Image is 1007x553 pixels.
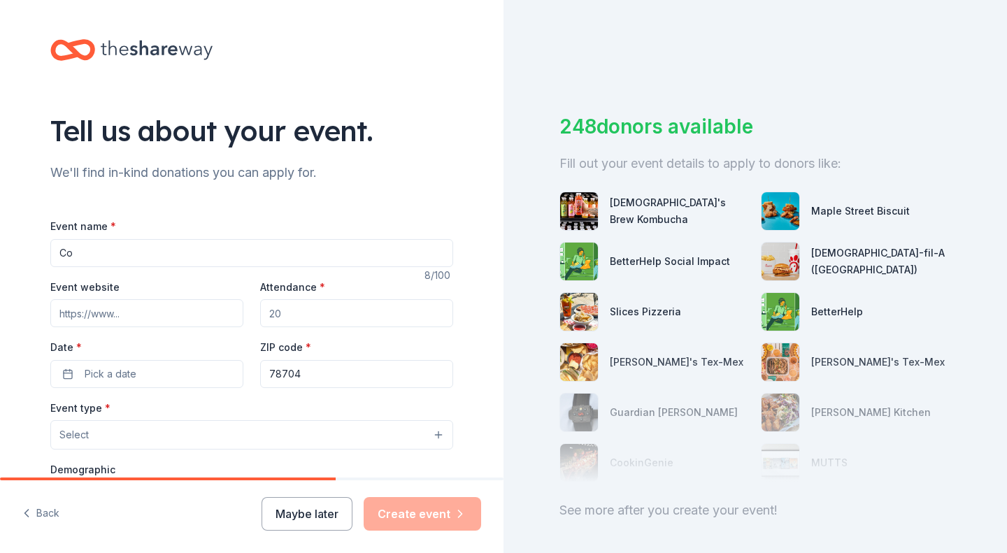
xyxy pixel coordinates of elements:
[50,360,243,388] button: Pick a date
[50,299,243,327] input: https://www...
[424,267,453,284] div: 8 /100
[559,152,951,175] div: Fill out your event details to apply to donors like:
[762,293,799,331] img: photo for BetterHelp
[50,239,453,267] input: Spring Fundraiser
[762,192,799,230] img: photo for Maple Street Biscuit
[50,220,116,234] label: Event name
[260,360,453,388] input: 12345 (U.S. only)
[610,194,750,228] div: [DEMOGRAPHIC_DATA]'s Brew Kombucha
[762,243,799,280] img: photo for Chick-fil-A (Austin)
[610,253,730,270] div: BetterHelp Social Impact
[50,463,115,477] label: Demographic
[560,243,598,280] img: photo for BetterHelp Social Impact
[50,111,453,150] div: Tell us about your event.
[260,280,325,294] label: Attendance
[59,426,89,443] span: Select
[610,303,681,320] div: Slices Pizzeria
[811,303,863,320] div: BetterHelp
[50,280,120,294] label: Event website
[260,299,453,327] input: 20
[559,112,951,141] div: 248 donors available
[262,497,352,531] button: Maybe later
[560,293,598,331] img: photo for Slices Pizzeria
[50,340,243,354] label: Date
[260,340,311,354] label: ZIP code
[811,245,951,278] div: [DEMOGRAPHIC_DATA]-fil-A ([GEOGRAPHIC_DATA])
[560,192,598,230] img: photo for Buddha's Brew Kombucha
[85,366,136,382] span: Pick a date
[559,499,951,522] div: See more after you create your event!
[50,401,110,415] label: Event type
[50,420,453,450] button: Select
[50,161,453,184] div: We'll find in-kind donations you can apply for.
[811,203,910,220] div: Maple Street Biscuit
[22,499,59,529] button: Back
